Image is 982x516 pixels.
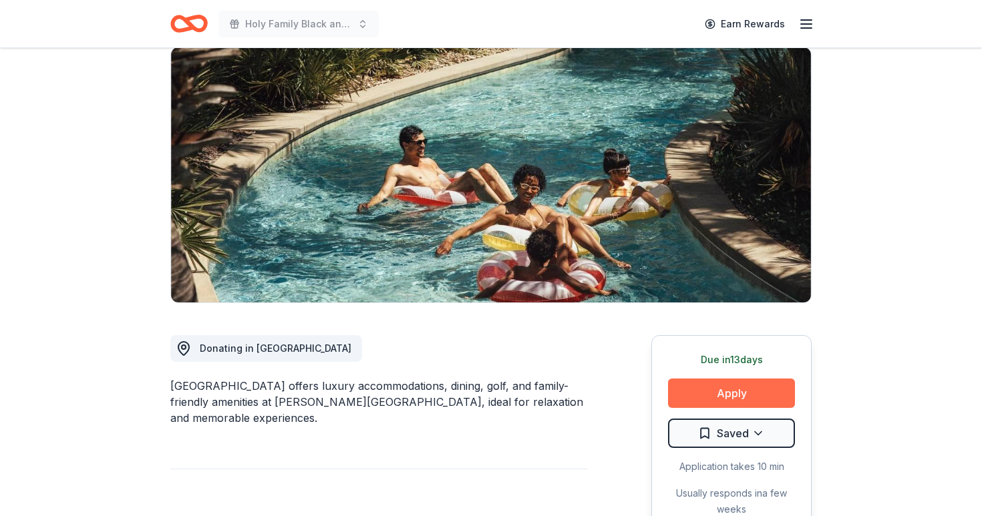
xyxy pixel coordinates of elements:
[200,342,351,354] span: Donating in [GEOGRAPHIC_DATA]
[170,8,208,39] a: Home
[245,16,352,32] span: Holy Family Black and Gold Gala and Auction
[668,419,795,448] button: Saved
[668,352,795,368] div: Due in 13 days
[697,12,793,36] a: Earn Rewards
[668,459,795,475] div: Application takes 10 min
[170,378,587,426] div: [GEOGRAPHIC_DATA] offers luxury accommodations, dining, golf, and family-friendly amenities at [P...
[717,425,749,442] span: Saved
[171,47,811,302] img: Image for Four Seasons Resort (Orlando)
[668,378,795,408] button: Apply
[218,11,379,37] button: Holy Family Black and Gold Gala and Auction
